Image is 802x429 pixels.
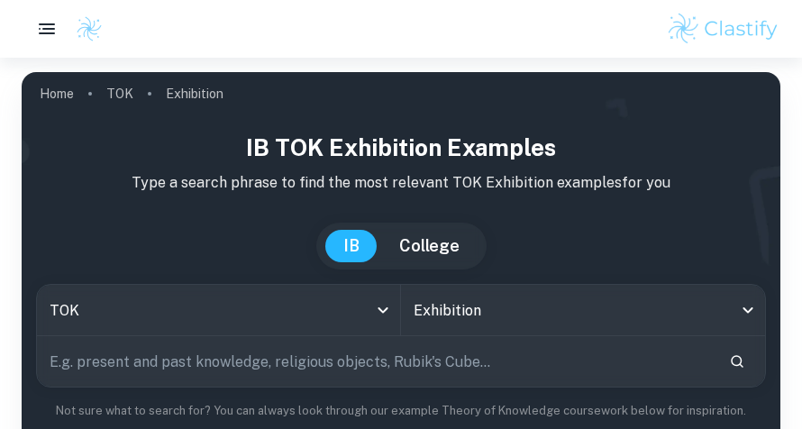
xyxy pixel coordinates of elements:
[166,84,223,104] p: Exhibition
[65,15,103,42] a: Clastify logo
[36,130,766,165] h1: IB TOK Exhibition examples
[36,172,766,194] p: Type a search phrase to find the most relevant TOK Exhibition examples for you
[76,15,103,42] img: Clastify logo
[36,402,766,420] p: Not sure what to search for? You can always look through our example Theory of Knowledge coursewo...
[106,81,133,106] a: TOK
[325,230,378,262] button: IB
[37,285,400,335] div: TOK
[722,346,752,377] button: Search
[381,230,478,262] button: College
[666,11,780,47] img: Clastify logo
[40,81,74,106] a: Home
[37,336,715,387] input: E.g. present and past knowledge, religious objects, Rubik's Cube...
[401,285,765,335] div: Exhibition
